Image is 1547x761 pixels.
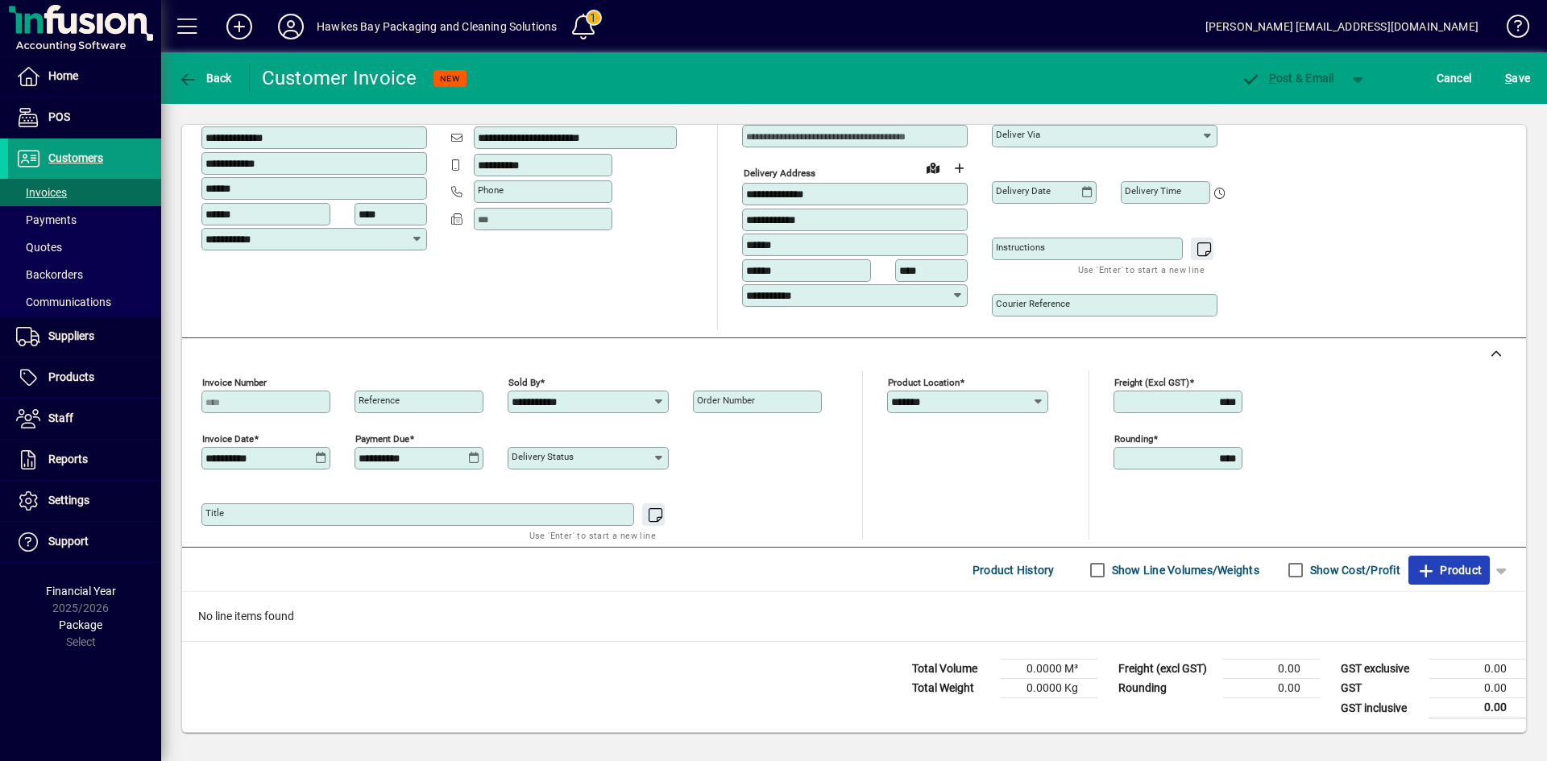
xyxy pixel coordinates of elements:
[1333,679,1429,698] td: GST
[8,481,161,521] a: Settings
[48,329,94,342] span: Suppliers
[1333,698,1429,718] td: GST inclusive
[8,288,161,316] a: Communications
[1495,3,1527,56] a: Knowledge Base
[359,395,400,406] mat-label: Reference
[205,507,224,519] mat-label: Title
[8,358,161,398] a: Products
[16,186,67,199] span: Invoices
[16,213,77,226] span: Payments
[214,12,265,41] button: Add
[904,679,1001,698] td: Total Weight
[48,110,70,123] span: POS
[1233,64,1342,93] button: Post & Email
[1433,64,1476,93] button: Cancel
[8,316,161,357] a: Suppliers
[174,64,236,93] button: Back
[1001,660,1097,679] td: 0.0000 M³
[8,399,161,439] a: Staff
[59,618,102,631] span: Package
[16,268,83,281] span: Backorders
[1501,64,1534,93] button: Save
[1416,557,1482,583] span: Product
[996,242,1045,253] mat-label: Instructions
[48,494,89,507] span: Settings
[405,99,431,125] button: Copy to Delivery address
[8,234,161,261] a: Quotes
[1269,72,1276,85] span: P
[1001,679,1097,698] td: 0.0000 Kg
[8,522,161,562] a: Support
[1505,72,1512,85] span: S
[178,72,232,85] span: Back
[8,206,161,234] a: Payments
[8,179,161,206] a: Invoices
[48,453,88,465] span: Reports
[1125,185,1181,196] mat-label: Delivery time
[1223,660,1320,679] td: 0.00
[1114,433,1153,445] mat-label: Rounding
[202,433,254,445] mat-label: Invoice date
[996,185,1051,196] mat-label: Delivery date
[508,377,540,388] mat-label: Sold by
[1109,562,1259,578] label: Show Line Volumes/Weights
[182,592,1526,641] div: No line items found
[16,296,111,308] span: Communications
[1110,679,1223,698] td: Rounding
[202,377,267,388] mat-label: Invoice number
[1429,698,1526,718] td: 0.00
[529,526,656,544] mat-hint: Use 'Enter' to start a new line
[16,241,62,254] span: Quotes
[1223,679,1320,698] td: 0.00
[1307,562,1400,578] label: Show Cost/Profit
[1241,72,1334,85] span: ost & Email
[48,370,94,383] span: Products
[8,97,161,138] a: POS
[966,556,1061,585] button: Product History
[1429,660,1526,679] td: 0.00
[355,433,409,445] mat-label: Payment due
[1437,65,1472,91] span: Cancel
[265,12,317,41] button: Profile
[973,557,1055,583] span: Product History
[478,184,504,196] mat-label: Phone
[1078,260,1205,279] mat-hint: Use 'Enter' to start a new line
[440,73,460,84] span: NEW
[996,129,1040,140] mat-label: Deliver via
[46,585,116,598] span: Financial Year
[1110,660,1223,679] td: Freight (excl GST)
[888,377,960,388] mat-label: Product location
[48,151,103,164] span: Customers
[48,535,89,548] span: Support
[8,440,161,480] a: Reports
[1205,14,1479,39] div: [PERSON_NAME] [EMAIL_ADDRESS][DOMAIN_NAME]
[8,56,161,97] a: Home
[946,155,972,181] button: Choose address
[512,451,574,462] mat-label: Delivery status
[1505,65,1530,91] span: ave
[904,660,1001,679] td: Total Volume
[1114,377,1189,388] mat-label: Freight (excl GST)
[996,298,1070,309] mat-label: Courier Reference
[697,395,755,406] mat-label: Order number
[317,14,558,39] div: Hawkes Bay Packaging and Cleaning Solutions
[1333,660,1429,679] td: GST exclusive
[8,261,161,288] a: Backorders
[262,65,417,91] div: Customer Invoice
[1408,556,1490,585] button: Product
[1429,679,1526,698] td: 0.00
[48,412,73,424] span: Staff
[161,64,250,93] app-page-header-button: Back
[920,155,946,180] a: View on map
[48,69,78,82] span: Home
